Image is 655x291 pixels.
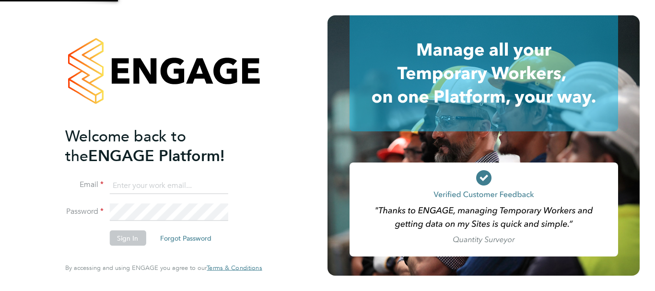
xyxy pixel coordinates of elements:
[109,177,228,194] input: Enter your work email...
[65,126,252,165] h2: ENGAGE Platform!
[207,264,262,272] a: Terms & Conditions
[109,231,146,246] button: Sign In
[65,264,262,272] span: By accessing and using ENGAGE you agree to our
[65,180,104,190] label: Email
[65,127,186,165] span: Welcome back to the
[152,231,219,246] button: Forgot Password
[65,207,104,217] label: Password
